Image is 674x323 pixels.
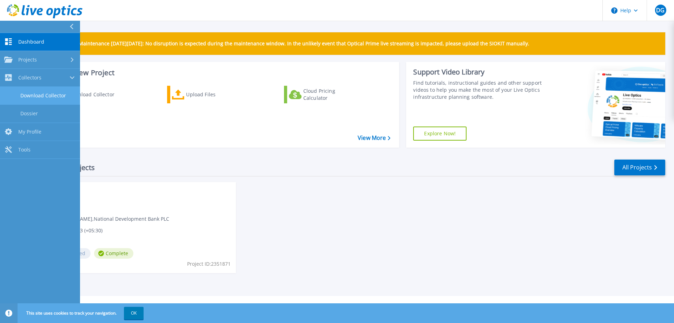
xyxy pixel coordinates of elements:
[18,75,41,81] span: Collectors
[186,88,242,102] div: Upload Files
[303,88,359,102] div: Cloud Pricing Calculator
[284,86,362,103] a: Cloud Pricing Calculator
[413,67,545,77] div: Support Video Library
[124,307,144,319] button: OK
[50,69,390,77] h3: Start a New Project
[187,260,231,268] span: Project ID: 2351871
[167,86,245,103] a: Upload Files
[19,307,144,319] span: This site uses cookies to track your navigation.
[18,129,41,135] span: My Profile
[53,186,232,194] span: Optical Prime
[614,160,665,175] a: All Projects
[18,57,37,63] span: Projects
[18,39,44,45] span: Dashboard
[68,88,124,102] div: Download Collector
[413,79,545,101] div: Find tutorials, instructional guides and other support videos to help you make the most of your L...
[53,215,169,223] span: [PERSON_NAME] , National Development Bank PLC
[94,248,133,259] span: Complete
[358,135,390,141] a: View More
[50,86,128,103] a: Download Collector
[18,147,31,153] span: Tools
[413,127,467,141] a: Explore Now!
[52,41,529,46] p: Scheduled Maintenance [DATE][DATE]: No disruption is expected during the maintenance window. In t...
[656,7,665,13] span: DG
